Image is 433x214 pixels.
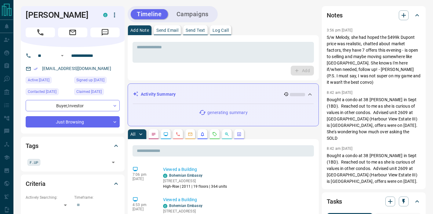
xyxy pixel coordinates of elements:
[327,90,353,95] p: 8:42 am [DATE]
[130,28,149,32] p: Add Note
[327,153,421,197] p: Bought a condo at 38 [PERSON_NAME] in Sept (1BD). Reached out to me as she is curious of values i...
[30,159,38,165] span: F.UP
[169,173,202,178] a: Bohemian Embassy
[327,97,421,142] p: Bought a condo at 38 [PERSON_NAME] in Sept (1BD). Reached out to me as she is curious of values i...
[163,132,168,137] svg: Lead Browsing Activity
[130,132,135,136] p: All
[327,10,343,20] h2: Notes
[156,28,178,32] p: Send Email
[26,77,71,85] div: Sun Oct 12 2025
[131,9,168,19] button: Timeline
[76,89,102,95] span: Claimed [DATE]
[103,13,107,17] div: condos.ca
[141,91,176,98] p: Activity Summary
[42,66,111,71] a: [EMAIL_ADDRESS][DOMAIN_NAME]
[200,132,205,137] svg: Listing Alerts
[28,77,49,83] span: Active [DATE]
[327,146,353,151] p: 8:42 am [DATE]
[26,138,120,153] div: Tags
[212,132,217,137] svg: Requests
[74,195,120,200] p: Timeframe:
[163,174,167,178] div: condos.ca
[28,89,56,95] span: Contacted [DATE]
[26,116,120,127] div: Just Browsing
[26,28,55,37] span: Call
[327,34,421,86] p: S/w Melody, she had hoped the $499k Dupont price was realistic, chatted about market factors, the...
[76,77,104,83] span: Signed up [DATE]
[169,204,202,208] a: Bohemian Embassy
[327,197,342,206] h2: Tasks
[163,208,227,214] p: [STREET_ADDRESS]
[207,109,247,116] p: generating summary
[133,172,154,177] p: 7:06 pm
[26,10,94,20] h1: [PERSON_NAME]
[213,28,229,32] p: Log Call
[26,195,71,200] p: Actively Searching:
[59,52,66,59] button: Open
[133,89,314,100] div: Activity Summary
[133,177,154,181] p: [DATE]
[224,132,229,137] svg: Opportunities
[327,8,421,23] div: Notes
[170,9,215,19] button: Campaigns
[186,28,205,32] p: Send Text
[90,28,120,37] span: Message
[163,166,311,173] p: Viewed a Building
[327,194,421,209] div: Tasks
[34,67,38,71] svg: Email Verified
[151,132,156,137] svg: Notes
[237,132,242,137] svg: Agent Actions
[327,28,353,32] p: 3:56 pm [DATE]
[58,28,87,37] span: Email
[26,100,120,111] div: Buyer , Investor
[163,184,227,189] p: High-Rise | 2011 | 19 floors | 364 units
[26,176,120,191] div: Criteria
[133,207,154,211] p: [DATE]
[163,204,167,208] div: condos.ca
[74,88,120,97] div: Thu Jul 29 2021
[26,179,45,189] h2: Criteria
[26,88,71,97] div: Tue Feb 15 2022
[176,132,180,137] svg: Calls
[26,141,38,151] h2: Tags
[188,132,193,137] svg: Emails
[133,203,154,207] p: 4:53 pm
[163,178,227,184] p: [STREET_ADDRESS]
[109,158,118,167] button: Open
[163,197,311,203] p: Viewed a Building
[74,77,120,85] div: Fri Mar 30 2018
